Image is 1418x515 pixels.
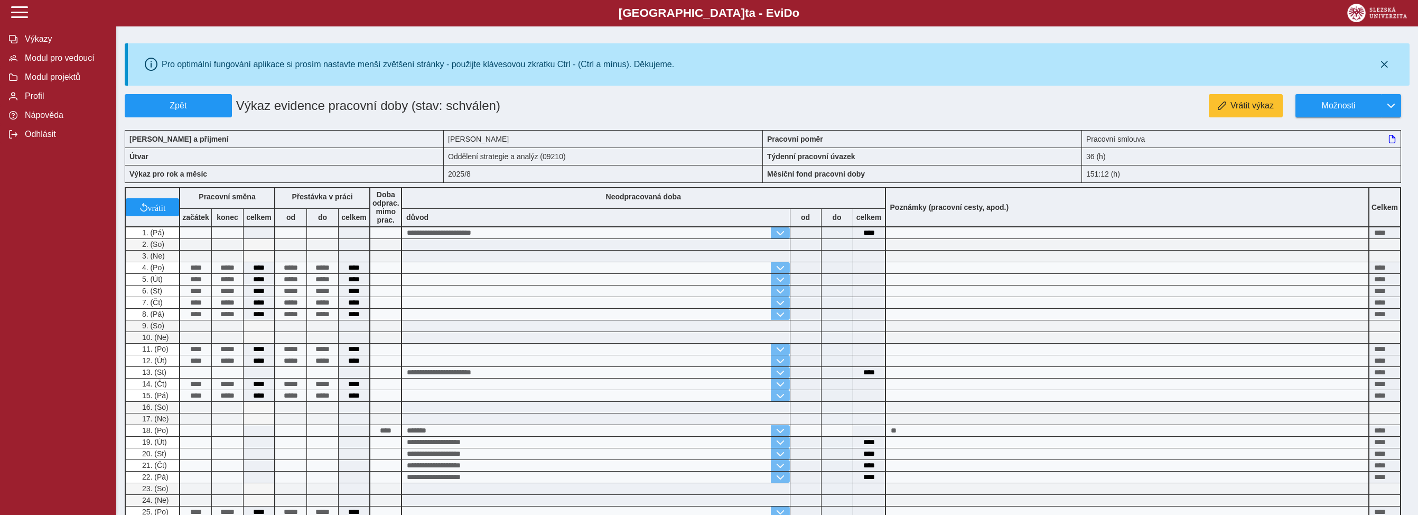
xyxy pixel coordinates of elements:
b: Poznámky (pracovní cesty, apod.) [886,203,1013,211]
span: 12. (Út) [140,356,167,365]
div: [PERSON_NAME] [444,130,763,148]
img: logo_web_su.png [1347,4,1407,22]
span: Profil [22,91,107,101]
b: konec [212,213,243,222]
span: Modul pro vedoucí [22,53,107,63]
span: 24. (Ne) [140,496,169,504]
span: Vrátit výkaz [1230,101,1274,111]
button: Možnosti [1295,94,1381,117]
span: 8. (Pá) [140,310,164,318]
div: 36 (h) [1082,148,1401,165]
b: Výkaz pro rok a měsíc [129,170,207,178]
span: 19. (Út) [140,438,167,446]
span: 21. (Čt) [140,461,167,470]
span: 20. (St) [140,449,166,458]
b: od [275,213,306,222]
span: 13. (St) [140,368,166,376]
div: 2025/8 [444,165,763,183]
span: 6. (St) [140,287,162,295]
b: celkem [339,213,369,222]
b: Celkem [1372,203,1398,211]
span: 15. (Pá) [140,391,169,400]
span: vrátit [148,203,166,211]
span: 7. (Čt) [140,298,163,307]
b: od [790,213,821,222]
b: Pracovní směna [199,192,255,201]
span: 10. (Ne) [140,333,169,342]
span: 2. (So) [140,240,164,249]
b: Pracovní poměr [767,135,823,143]
span: Modul projektů [22,72,107,82]
span: 1. (Pá) [140,228,164,237]
b: celkem [244,213,274,222]
div: Pracovní smlouva [1082,130,1401,148]
span: Zpět [129,101,227,111]
span: Odhlásit [22,130,107,139]
span: 11. (Po) [140,345,169,353]
span: 3. (Ne) [140,252,165,260]
span: 23. (So) [140,484,169,493]
span: D [783,6,792,20]
div: 151:12 (h) [1082,165,1401,183]
b: [PERSON_NAME] a příjmení [129,135,228,143]
span: 17. (Ne) [140,415,169,423]
b: začátek [180,213,211,222]
h1: Výkaz evidence pracovní doby (stav: schválen) [232,94,660,117]
b: Měsíční fond pracovní doby [767,170,865,178]
span: 5. (Út) [140,275,163,283]
span: 4. (Po) [140,263,164,272]
span: Možnosti [1304,101,1373,111]
b: Doba odprac. mimo prac. [372,190,399,224]
span: 16. (So) [140,403,169,411]
button: Zpět [125,94,232,117]
b: do [822,213,853,222]
b: do [307,213,338,222]
span: 22. (Pá) [140,473,169,481]
span: Výkazy [22,34,107,44]
span: 14. (Čt) [140,380,167,388]
b: důvod [406,213,428,222]
b: celkem [853,213,885,222]
b: Týdenní pracovní úvazek [767,152,855,161]
b: Útvar [129,152,148,161]
span: Nápověda [22,111,107,120]
span: 9. (So) [140,321,164,330]
div: Pro optimální fungování aplikace si prosím nastavte menší zvětšení stránky - použijte klávesovou ... [162,60,674,69]
div: Oddělení strategie a analýz (09210) [444,148,763,165]
span: t [745,6,749,20]
button: vrátit [126,198,179,216]
span: 18. (Po) [140,426,169,435]
b: Přestávka v práci [292,192,352,201]
span: o [792,6,800,20]
button: Vrátit výkaz [1209,94,1283,117]
b: Neodpracovaná doba [606,192,681,201]
b: [GEOGRAPHIC_DATA] a - Evi [32,6,1386,20]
